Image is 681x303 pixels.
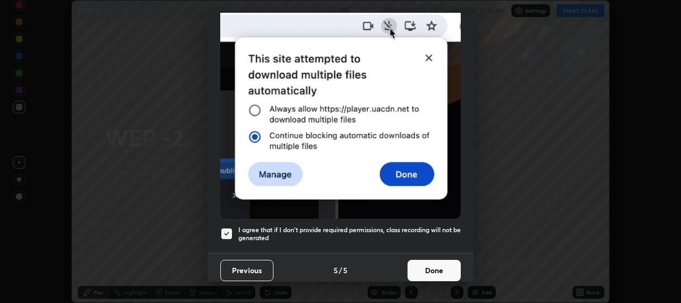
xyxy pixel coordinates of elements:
h4: 5 [343,265,347,276]
h4: 5 [334,265,338,276]
h5: I agree that if I don't provide required permissions, class recording will not be generated [238,226,461,242]
button: Previous [220,260,273,281]
button: Done [408,260,461,281]
h4: / [339,265,342,276]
